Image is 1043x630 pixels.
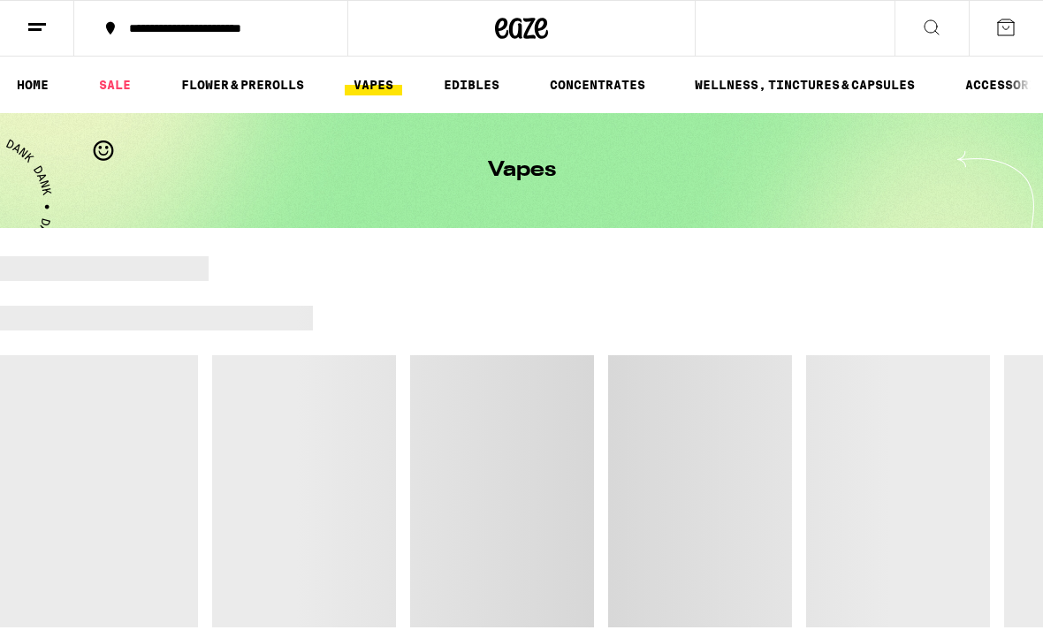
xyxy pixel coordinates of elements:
[172,74,313,95] a: FLOWER & PREROLLS
[345,74,402,95] a: VAPES
[435,74,508,95] a: EDIBLES
[541,74,654,95] a: CONCENTRATES
[488,160,556,181] h1: Vapes
[686,74,924,95] a: WELLNESS, TINCTURES & CAPSULES
[90,74,140,95] a: SALE
[8,74,57,95] a: HOME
